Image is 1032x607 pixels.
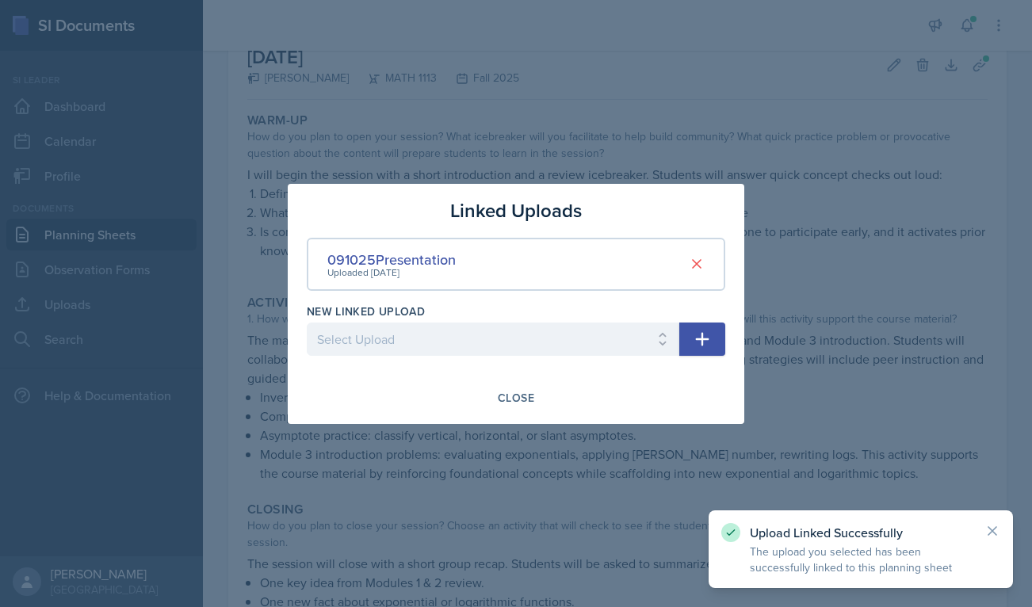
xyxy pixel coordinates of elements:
[307,303,425,319] label: New Linked Upload
[327,249,456,270] div: 091025Presentation
[487,384,545,411] button: Close
[327,265,456,280] div: Uploaded [DATE]
[750,525,972,540] p: Upload Linked Successfully
[750,544,972,575] p: The upload you selected has been successfully linked to this planning sheet
[498,391,534,404] div: Close
[450,197,582,225] h3: Linked Uploads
